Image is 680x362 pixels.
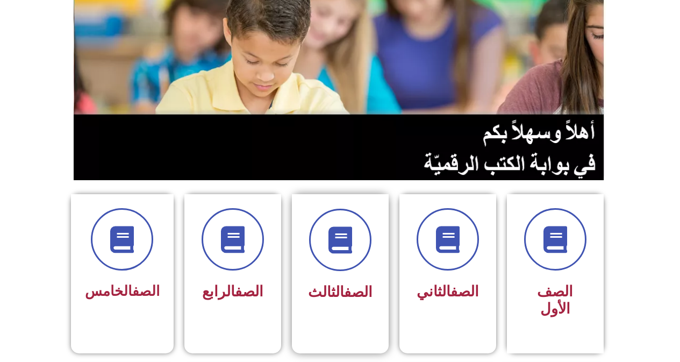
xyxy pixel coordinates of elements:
span: الخامس [85,283,160,299]
a: الصف [344,283,373,301]
span: الصف الأول [537,283,573,317]
a: الصف [132,283,160,299]
span: الثاني [417,283,479,300]
span: الثالث [308,283,373,301]
a: الصف [235,283,263,300]
a: الصف [450,283,479,300]
span: الرابع [202,283,263,300]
